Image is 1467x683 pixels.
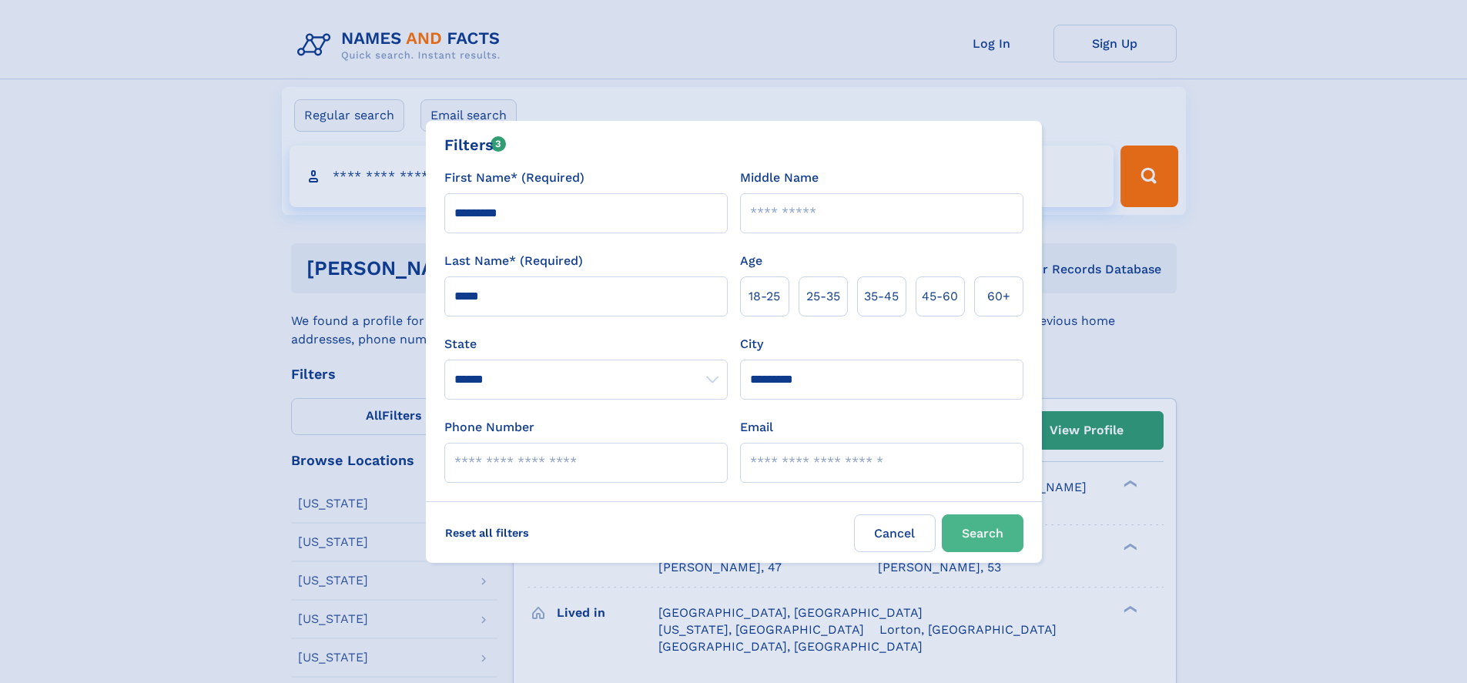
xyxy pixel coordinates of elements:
span: 45‑60 [922,287,958,306]
label: Last Name* (Required) [444,252,583,270]
span: 25‑35 [806,287,840,306]
label: Email [740,418,773,437]
label: Reset all filters [435,514,539,551]
div: Filters [444,133,507,156]
span: 18‑25 [749,287,780,306]
button: Search [942,514,1023,552]
label: City [740,335,763,353]
label: Middle Name [740,169,819,187]
span: 60+ [987,287,1010,306]
label: First Name* (Required) [444,169,584,187]
label: State [444,335,728,353]
span: 35‑45 [864,287,899,306]
label: Age [740,252,762,270]
label: Phone Number [444,418,534,437]
label: Cancel [854,514,936,552]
